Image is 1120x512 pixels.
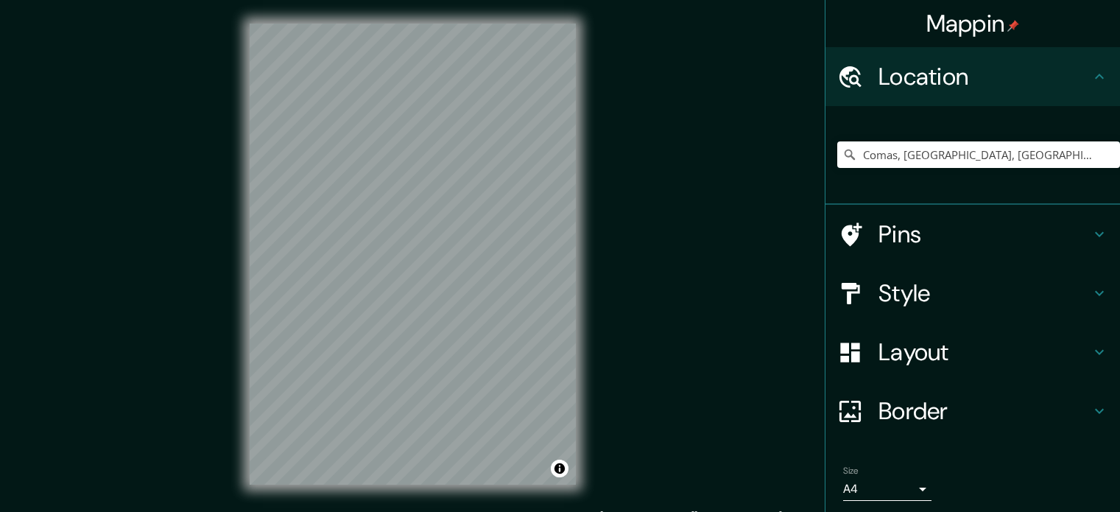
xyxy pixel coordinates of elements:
div: Style [825,264,1120,323]
img: pin-icon.png [1007,20,1019,32]
div: Location [825,47,1120,106]
h4: Layout [878,337,1091,367]
input: Pick your city or area [837,141,1120,168]
div: Pins [825,205,1120,264]
h4: Border [878,396,1091,426]
h4: Mappin [926,9,1020,38]
div: Border [825,382,1120,441]
h4: Pins [878,220,1091,249]
button: Toggle attribution [551,460,568,477]
h4: Style [878,278,1091,308]
div: Layout [825,323,1120,382]
canvas: Map [250,24,576,485]
h4: Location [878,62,1091,91]
div: A4 [843,477,931,501]
label: Size [843,465,859,477]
